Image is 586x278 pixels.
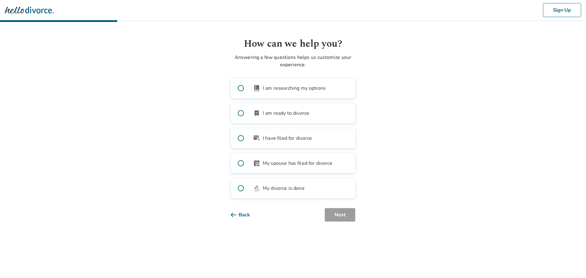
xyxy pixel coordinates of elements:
[253,185,260,192] span: gavel
[231,208,260,222] button: Back
[263,110,309,117] span: I am ready to divorce
[263,85,326,92] span: I am researching my options
[253,110,260,117] span: bookmark_check
[231,54,355,68] p: Answering a few questions helps us customize your experience.
[325,208,355,222] button: Next
[555,249,586,278] iframe: Chat Widget
[253,85,260,92] span: book_2
[263,135,312,142] span: I have filed for divorce
[231,37,355,51] h1: How can we help you?
[253,135,260,142] span: outgoing_mail
[263,160,332,167] span: My spouse has filed for divorce
[263,185,305,192] span: My divorce is done
[253,160,260,167] span: article_person
[5,4,54,16] img: Hello Divorce Logo
[543,3,581,17] button: Sign Up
